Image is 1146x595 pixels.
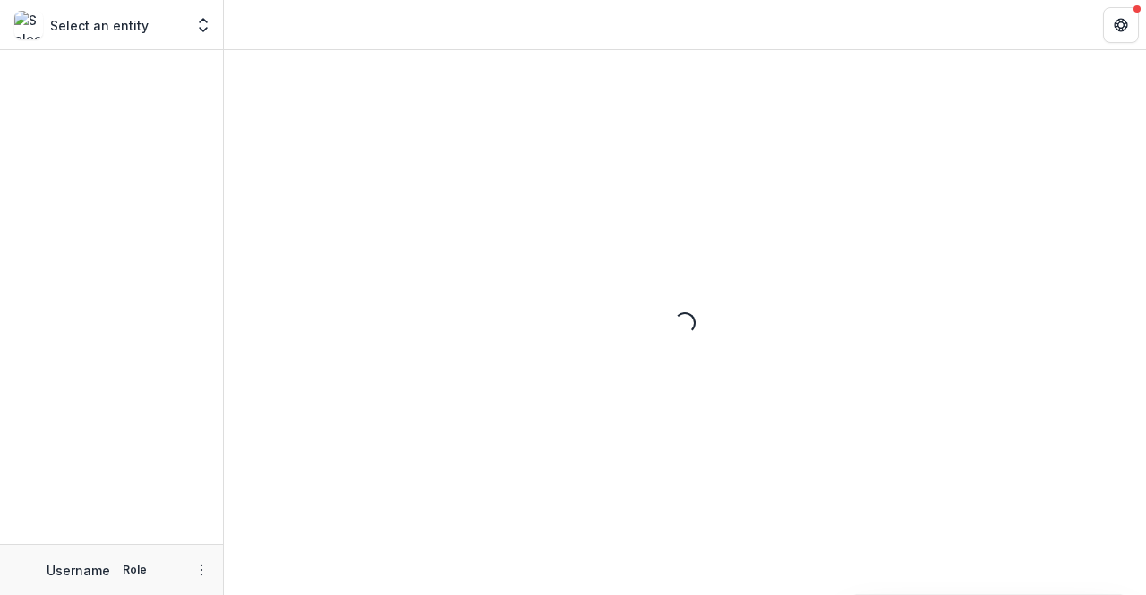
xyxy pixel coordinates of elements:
[1103,7,1139,43] button: Get Help
[47,561,110,580] p: Username
[117,562,152,578] p: Role
[191,7,216,43] button: Open entity switcher
[50,16,149,35] p: Select an entity
[14,11,43,39] img: Select an entity
[191,559,212,581] button: More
